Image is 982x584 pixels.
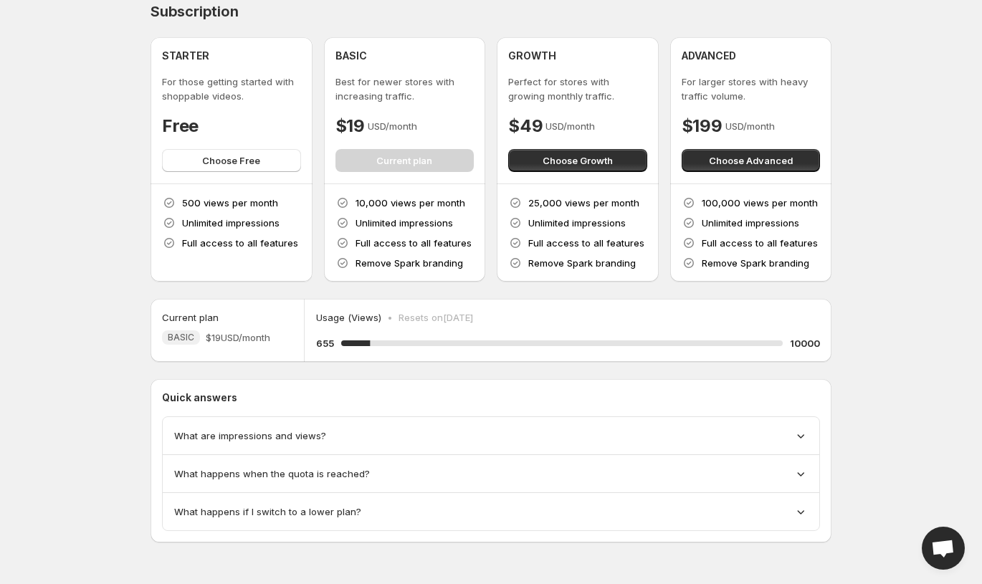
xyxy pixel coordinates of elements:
span: What happens when the quota is reached? [174,466,370,481]
h4: Subscription [151,3,239,20]
p: 100,000 views per month [702,196,818,210]
p: For larger stores with heavy traffic volume. [682,75,821,103]
p: 10,000 views per month [356,196,465,210]
span: Choose Growth [543,153,613,168]
span: Choose Free [202,153,260,168]
h4: Free [162,115,199,138]
p: Remove Spark branding [702,256,809,270]
h4: BASIC [335,49,367,63]
p: USD/month [545,119,595,133]
h4: $49 [508,115,543,138]
p: Full access to all features [182,236,298,250]
span: What are impressions and views? [174,429,326,443]
h5: 10000 [790,336,820,350]
span: Choose Advanced [709,153,793,168]
p: • [387,310,393,325]
h4: ADVANCED [682,49,736,63]
p: Resets on [DATE] [399,310,473,325]
h4: GROWTH [508,49,556,63]
p: Unlimited impressions [182,216,280,230]
h4: $199 [682,115,723,138]
p: Best for newer stores with increasing traffic. [335,75,475,103]
p: Unlimited impressions [528,216,626,230]
p: Full access to all features [528,236,644,250]
p: Unlimited impressions [702,216,799,230]
p: Usage (Views) [316,310,381,325]
button: Choose Growth [508,149,647,172]
p: USD/month [725,119,775,133]
p: Remove Spark branding [356,256,463,270]
button: Choose Free [162,149,301,172]
p: Unlimited impressions [356,216,453,230]
h5: Current plan [162,310,219,325]
p: Perfect for stores with growing monthly traffic. [508,75,647,103]
span: BASIC [168,332,194,343]
p: 500 views per month [182,196,278,210]
span: $19 USD/month [206,330,270,345]
p: USD/month [368,119,417,133]
span: What happens if I switch to a lower plan? [174,504,361,519]
h4: STARTER [162,49,209,63]
p: Remove Spark branding [528,256,636,270]
a: Open chat [922,527,965,570]
h5: 655 [316,336,334,350]
button: Choose Advanced [682,149,821,172]
p: For those getting started with shoppable videos. [162,75,301,103]
p: Full access to all features [702,236,818,250]
p: Full access to all features [356,236,472,250]
p: Quick answers [162,391,820,405]
h4: $19 [335,115,365,138]
p: 25,000 views per month [528,196,639,210]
